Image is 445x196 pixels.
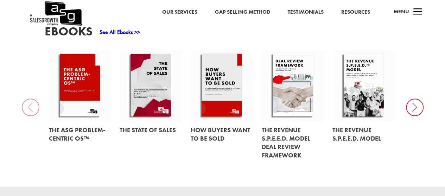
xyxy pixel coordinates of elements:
[287,8,323,17] a: Testimonials
[393,8,409,15] span: Menu
[411,5,425,19] span: a
[45,25,93,41] h3: EBooks
[100,28,140,36] a: See All Ebooks >>
[162,8,197,17] a: Our Services
[215,8,270,17] a: Gap Selling Method
[341,8,370,17] a: Resources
